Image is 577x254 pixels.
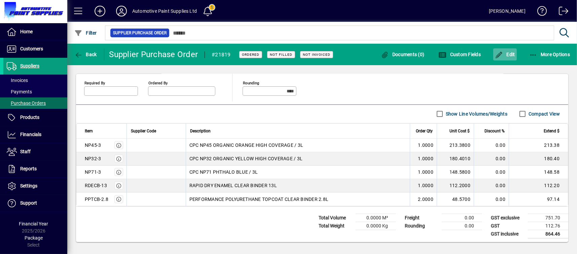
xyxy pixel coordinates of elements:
span: CPC NP71 PHTHALO BLUE / 3L [189,169,258,175]
td: 0.00 [474,193,509,206]
a: Support [3,195,67,212]
span: CPC NP45 ORGANIC ORANGE HIGH COVERAGE / 3L [189,142,303,149]
td: 112.2000 [437,179,474,193]
span: Filter [74,30,97,36]
td: 112.76 [528,222,568,230]
td: 864.46 [528,230,568,238]
span: More Options [529,52,570,57]
mat-label: Rounding [243,80,259,85]
span: Item [85,127,93,135]
td: 1.0000 [410,179,437,193]
span: Description [190,127,211,135]
mat-label: Ordered by [148,80,168,85]
span: Customers [20,46,43,51]
a: Products [3,109,67,126]
div: NP71-3 [85,169,101,175]
a: Customers [3,41,67,57]
td: 751.70 [528,214,568,222]
td: 148.58 [509,166,568,179]
span: RAPID DRY ENAMEL CLEAR BINDER 13L [189,182,277,189]
a: Logout [554,1,569,23]
span: CPC NP32 ORGANIC YELLOW HIGH COVERAGE / 3L [189,155,303,162]
td: Freight [401,214,442,222]
span: Financial Year [19,221,48,226]
span: Suppliers [20,63,39,69]
span: Not Filled [270,52,292,57]
button: Back [73,48,99,60]
span: Discount % [484,127,505,135]
td: GST [488,222,528,230]
span: PERFORMANCE POLYURETHANE TOPCOAT CLEAR BINDER 2.8L [189,196,329,203]
button: More Options [528,48,572,60]
button: Edit [493,48,517,60]
span: Settings [20,183,37,188]
span: Package [25,235,43,241]
a: Reports [3,161,67,177]
span: Unit Cost $ [449,127,470,135]
a: Payments [3,86,67,97]
span: Documents (0) [381,52,425,57]
span: Supplier Code [131,127,156,135]
td: GST inclusive [488,230,528,238]
td: 0.00 [474,139,509,152]
app-page-header-button: Back [67,48,104,60]
span: Custom Fields [438,52,481,57]
span: Back [74,52,97,57]
button: Documents (0) [379,48,426,60]
div: Automotive Paint Supplies Ltd [132,6,197,16]
label: Show Line Volumes/Weights [444,111,507,117]
button: Profile [111,5,132,17]
span: Staff [20,149,31,154]
td: 97.14 [509,193,568,206]
span: Ordered [242,52,259,57]
td: 213.38 [509,139,568,152]
div: NP32-3 [85,155,101,162]
td: 1.0000 [410,152,437,166]
span: Reports [20,166,37,171]
td: Total Weight [315,222,356,230]
td: 0.00 [442,214,482,222]
span: Not Invoiced [303,52,330,57]
button: Filter [73,27,99,39]
td: 0.00 [474,166,509,179]
td: 0.0000 M³ [356,214,396,222]
button: Custom Fields [437,48,482,60]
td: 180.4010 [437,152,474,166]
td: 1.0000 [410,139,437,152]
div: [PERSON_NAME] [489,6,526,16]
td: 48.5700 [437,193,474,206]
div: #21819 [212,49,231,60]
td: 2.0000 [410,193,437,206]
span: Products [20,115,39,120]
label: Compact View [527,111,560,117]
td: Total Volume [315,214,356,222]
td: 148.5800 [437,166,474,179]
span: Extend $ [544,127,560,135]
span: Supplier Purchase Order [113,30,167,36]
a: Financials [3,126,67,143]
td: 180.40 [509,152,568,166]
span: Payments [7,89,32,94]
span: Support [20,200,37,206]
span: Home [20,29,33,34]
mat-label: Required by [84,80,105,85]
td: 112.20 [509,179,568,193]
a: Home [3,24,67,40]
span: Invoices [7,78,28,83]
a: Purchase Orders [3,97,67,109]
a: Settings [3,178,67,195]
td: 0.0000 Kg [356,222,396,230]
td: 213.3800 [437,139,474,152]
td: 0.00 [474,152,509,166]
span: Purchase Orders [7,100,46,106]
span: Order Qty [416,127,433,135]
div: RDECB-13 [85,182,107,189]
span: Financials [20,132,41,137]
span: Edit [495,52,515,57]
div: Supplier Purchase Order [109,49,198,60]
a: Staff [3,143,67,160]
div: NP45-3 [85,142,101,149]
div: PPTCB-2.8 [85,196,108,203]
td: GST exclusive [488,214,528,222]
td: Rounding [401,222,442,230]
